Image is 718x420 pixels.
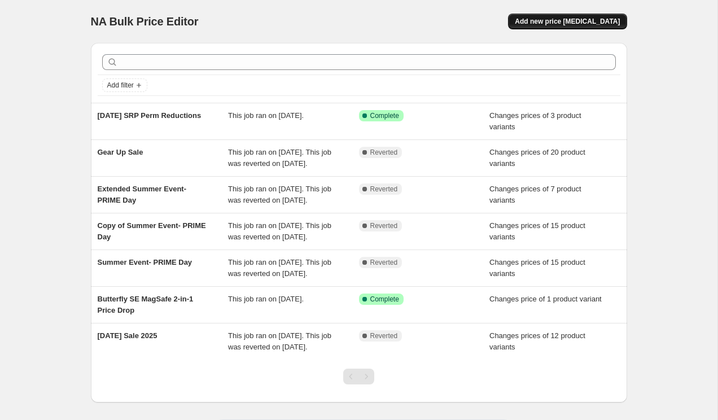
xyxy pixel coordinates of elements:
[489,221,585,241] span: Changes prices of 15 product variants
[370,258,398,267] span: Reverted
[228,148,331,168] span: This job ran on [DATE]. This job was reverted on [DATE].
[228,111,304,120] span: This job ran on [DATE].
[107,81,134,90] span: Add filter
[98,221,206,241] span: Copy of Summer Event- PRIME Day
[98,111,202,120] span: [DATE] SRP Perm Reductions
[370,331,398,340] span: Reverted
[370,221,398,230] span: Reverted
[228,258,331,278] span: This job ran on [DATE]. This job was reverted on [DATE].
[370,185,398,194] span: Reverted
[515,17,620,26] span: Add new price [MEDICAL_DATA]
[489,111,581,131] span: Changes prices of 3 product variants
[370,148,398,157] span: Reverted
[98,258,192,266] span: Summer Event- PRIME Day
[489,258,585,278] span: Changes prices of 15 product variants
[489,185,581,204] span: Changes prices of 7 product variants
[370,295,399,304] span: Complete
[98,331,157,340] span: [DATE] Sale 2025
[370,111,399,120] span: Complete
[91,15,199,28] span: NA Bulk Price Editor
[98,185,187,204] span: Extended Summer Event- PRIME Day
[228,295,304,303] span: This job ran on [DATE].
[228,185,331,204] span: This job ran on [DATE]. This job was reverted on [DATE].
[228,221,331,241] span: This job ran on [DATE]. This job was reverted on [DATE].
[98,148,143,156] span: Gear Up Sale
[489,295,602,303] span: Changes price of 1 product variant
[343,369,374,384] nav: Pagination
[228,331,331,351] span: This job ran on [DATE]. This job was reverted on [DATE].
[489,148,585,168] span: Changes prices of 20 product variants
[98,295,194,314] span: Butterfly SE MagSafe 2-in-1 Price Drop
[508,14,627,29] button: Add new price [MEDICAL_DATA]
[489,331,585,351] span: Changes prices of 12 product variants
[102,78,147,92] button: Add filter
